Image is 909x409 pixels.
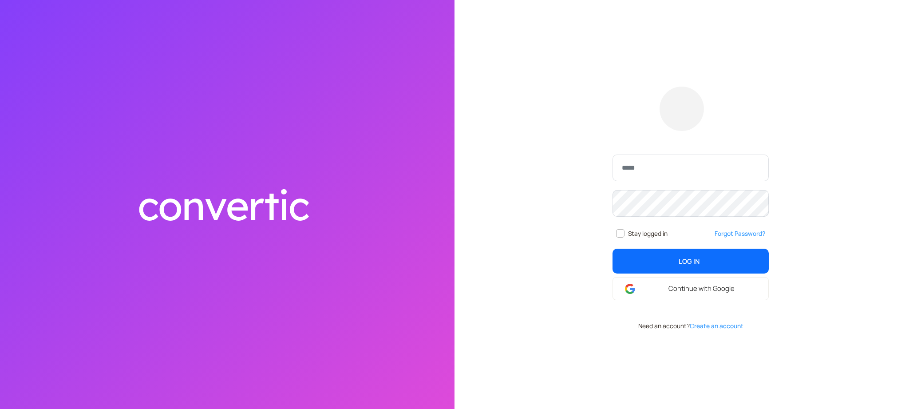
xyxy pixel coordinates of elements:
img: convertic text [139,189,309,221]
img: google-login.svg [624,283,636,294]
a: Continue with Google [613,277,769,300]
span: Log In [679,256,700,266]
span: Continue with Google [646,285,757,293]
a: Forgot Password? [715,229,765,238]
span: Stay logged in [628,227,668,240]
div: Need an account? [602,322,779,331]
a: Create an account [690,322,743,330]
button: Log In [613,249,769,274]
